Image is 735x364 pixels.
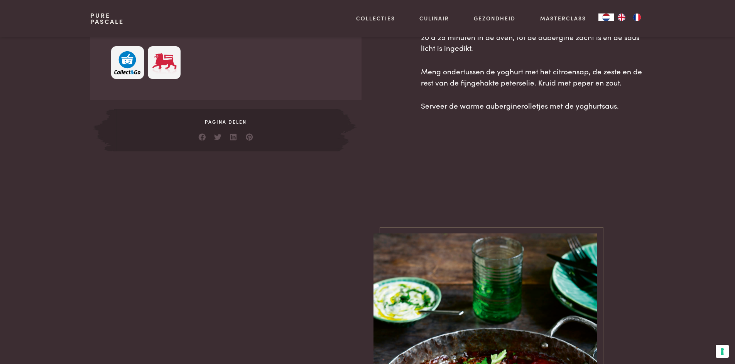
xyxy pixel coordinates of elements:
[598,13,614,21] div: Language
[598,13,614,21] a: NL
[421,32,639,53] span: 20 à 25 minuten in de oven, tot de aubergine zacht is en de saus licht is ingedikt.
[629,13,645,21] a: FR
[540,14,586,22] a: Masterclass
[114,118,337,125] span: Pagina delen
[421,100,619,111] span: Serveer de warme auberginerolletjes met de yoghurtsaus.
[614,13,629,21] a: EN
[598,13,645,21] aside: Language selected: Nederlands
[614,13,645,21] ul: Language list
[419,14,449,22] a: Culinair
[474,14,515,22] a: Gezondheid
[151,51,177,75] img: Delhaize
[716,345,729,358] button: Uw voorkeuren voor toestemming voor trackingtechnologieën
[114,51,140,75] img: c308188babc36a3a401bcb5cb7e020f4d5ab42f7cacd8327e500463a43eeb86c.svg
[356,14,395,22] a: Collecties
[90,12,124,25] a: PurePascale
[421,66,642,87] span: Meng ondertussen de yoghurt met het citroensap, de zeste en de rest van de fijngehakte peterselie...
